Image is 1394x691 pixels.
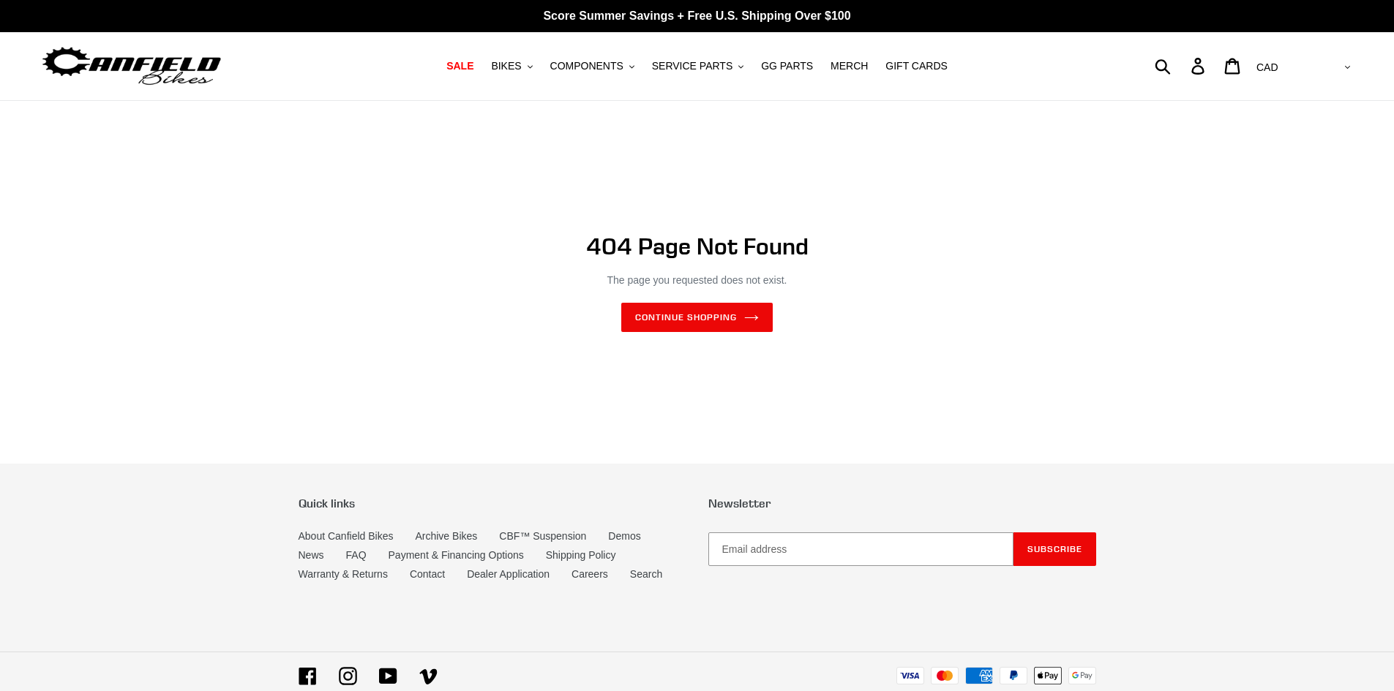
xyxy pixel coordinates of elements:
span: GG PARTS [761,60,813,72]
span: SERVICE PARTS [652,60,732,72]
input: Email address [708,532,1013,566]
a: Warranty & Returns [299,568,388,580]
a: Contact [410,568,445,580]
span: COMPONENTS [550,60,623,72]
button: BIKES [484,56,539,76]
span: BIKES [491,60,521,72]
span: Subscribe [1027,543,1082,554]
a: SALE [439,56,481,76]
a: GIFT CARDS [878,56,955,76]
span: SALE [446,60,473,72]
a: Archive Bikes [415,530,477,542]
a: FAQ [346,549,367,561]
a: MERCH [823,56,875,76]
a: Continue shopping [621,303,772,332]
button: Subscribe [1013,532,1096,566]
a: Careers [572,568,608,580]
img: Canfield Bikes [40,43,223,89]
a: Dealer Application [467,568,550,580]
a: Search [630,568,662,580]
h1: 404 Page Not Found [339,233,1056,260]
a: About Canfield Bikes [299,530,394,542]
span: GIFT CARDS [885,60,948,72]
p: Quick links [299,496,686,510]
a: Shipping Policy [546,549,616,561]
a: CBF™ Suspension [499,530,586,542]
button: COMPONENTS [543,56,642,76]
a: Payment & Financing Options [389,549,524,561]
p: The page you requested does not exist. [339,273,1056,288]
span: MERCH [831,60,868,72]
a: Demos [608,530,640,542]
a: GG PARTS [754,56,820,76]
a: News [299,549,324,561]
input: Search [1163,50,1200,82]
p: Newsletter [708,496,1096,510]
button: SERVICE PARTS [645,56,751,76]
